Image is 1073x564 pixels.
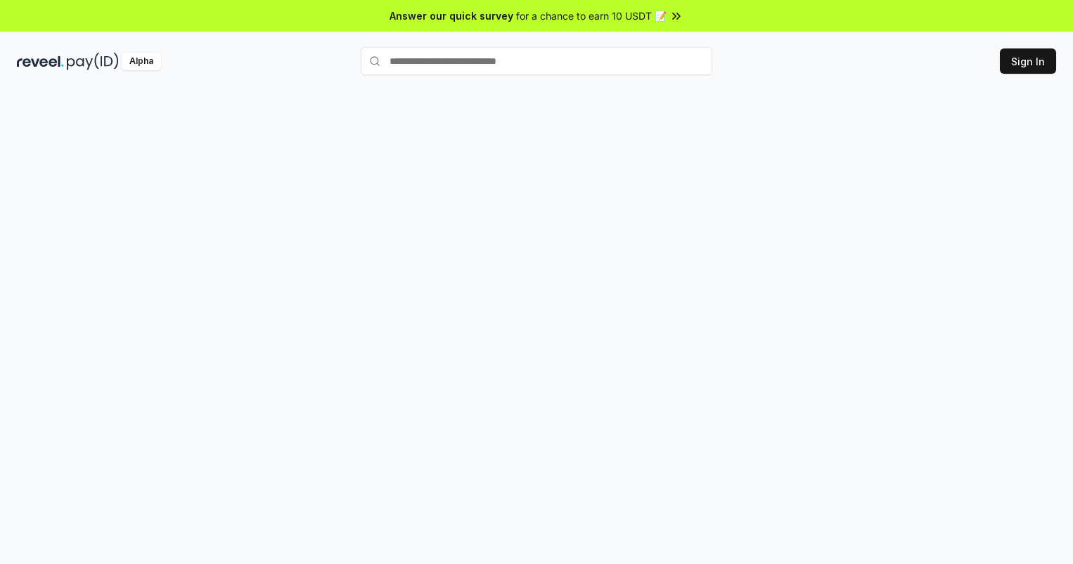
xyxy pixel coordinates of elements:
button: Sign In [1000,48,1056,74]
img: reveel_dark [17,53,64,70]
div: Alpha [122,53,161,70]
span: Answer our quick survey [390,8,513,23]
img: pay_id [67,53,119,70]
span: for a chance to earn 10 USDT 📝 [516,8,667,23]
